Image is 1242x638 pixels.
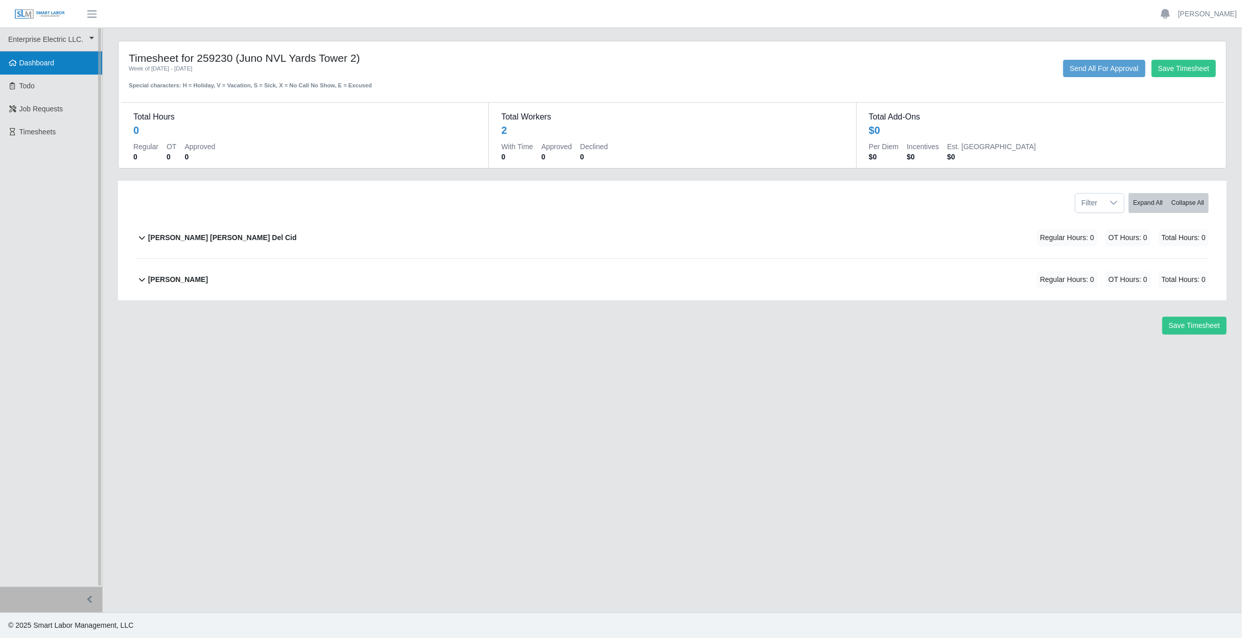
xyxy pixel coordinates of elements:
button: [PERSON_NAME] [PERSON_NAME] Del Cid Regular Hours: 0 OT Hours: 0 Total Hours: 0 [136,217,1209,258]
button: [PERSON_NAME] Regular Hours: 0 OT Hours: 0 Total Hours: 0 [136,259,1209,300]
span: © 2025 Smart Labor Management, LLC [8,621,133,629]
dt: Approved [542,141,572,152]
b: [PERSON_NAME] [PERSON_NAME] Del Cid [148,232,297,243]
dd: $0 [907,152,939,162]
button: Save Timesheet [1162,317,1227,335]
span: Total Hours: 0 [1159,229,1209,246]
dt: Declined [580,141,608,152]
span: OT Hours: 0 [1106,271,1151,288]
dt: Per Diem [869,141,899,152]
dt: OT [167,141,176,152]
button: Save Timesheet [1152,60,1216,77]
dt: Incentives [907,141,939,152]
dd: 0 [542,152,572,162]
div: $0 [869,123,880,137]
a: [PERSON_NAME] [1178,9,1237,19]
div: bulk actions [1129,193,1209,213]
div: Special characters: H = Holiday, V = Vacation, S = Sick, X = No Call No Show, E = Excused [129,73,573,90]
dd: 0 [501,152,533,162]
button: Expand All [1129,193,1167,213]
dt: With Time [501,141,533,152]
span: Total Hours: 0 [1159,271,1209,288]
b: [PERSON_NAME] [148,274,208,285]
span: Todo [19,82,35,90]
dd: 0 [133,152,158,162]
div: 2 [501,123,507,137]
img: SLM Logo [14,9,65,20]
dt: Total Hours [133,111,476,123]
dd: 0 [580,152,608,162]
dd: 0 [167,152,176,162]
dt: Total Workers [501,111,843,123]
dd: $0 [947,152,1036,162]
h4: Timesheet for 259230 (Juno NVL Yards Tower 2) [129,52,573,64]
dt: Regular [133,141,158,152]
span: Timesheets [19,128,56,136]
div: Week of [DATE] - [DATE] [129,64,573,73]
dt: Approved [184,141,215,152]
span: Dashboard [19,59,55,67]
dt: Est. [GEOGRAPHIC_DATA] [947,141,1036,152]
div: 0 [133,123,139,137]
button: Send All For Approval [1063,60,1145,77]
span: Job Requests [19,105,63,113]
dt: Total Add-Ons [869,111,1211,123]
span: Regular Hours: 0 [1037,271,1097,288]
button: Collapse All [1167,193,1209,213]
dd: 0 [184,152,215,162]
span: Regular Hours: 0 [1037,229,1097,246]
span: OT Hours: 0 [1106,229,1151,246]
dd: $0 [869,152,899,162]
span: Filter [1075,194,1104,212]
